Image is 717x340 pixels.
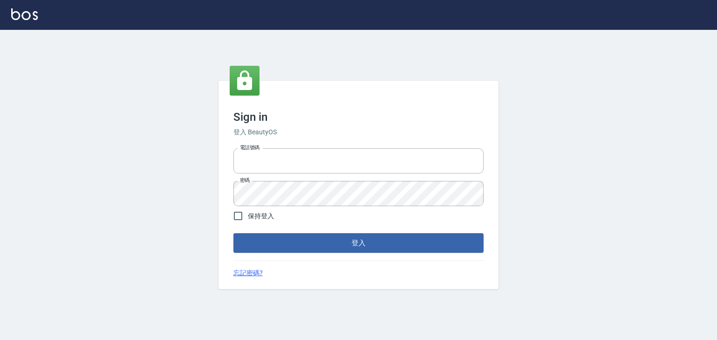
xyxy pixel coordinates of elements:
[248,211,274,221] span: 保持登入
[233,233,484,253] button: 登入
[240,144,260,151] label: 電話號碼
[11,8,38,20] img: Logo
[233,127,484,137] h6: 登入 BeautyOS
[233,268,263,278] a: 忘記密碼?
[233,111,484,124] h3: Sign in
[240,177,250,184] label: 密碼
